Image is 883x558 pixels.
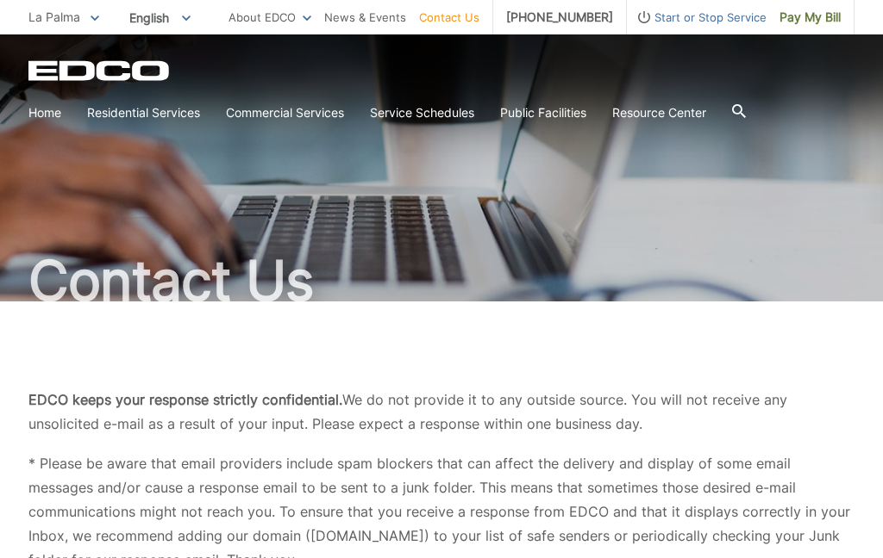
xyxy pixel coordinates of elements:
[324,8,406,27] a: News & Events
[419,8,479,27] a: Contact Us
[87,103,200,122] a: Residential Services
[28,60,172,81] a: EDCD logo. Return to the homepage.
[226,103,344,122] a: Commercial Services
[28,387,855,436] p: We do not provide it to any outside source. You will not receive any unsolicited e-mail as a resu...
[116,3,204,32] span: English
[28,103,61,122] a: Home
[28,9,80,24] span: La Palma
[370,103,474,122] a: Service Schedules
[780,8,841,27] span: Pay My Bill
[500,103,586,122] a: Public Facilities
[612,103,706,122] a: Resource Center
[28,391,342,408] b: EDCO keeps your response strictly confidential.
[229,8,311,27] a: About EDCO
[28,253,855,308] h1: Contact Us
